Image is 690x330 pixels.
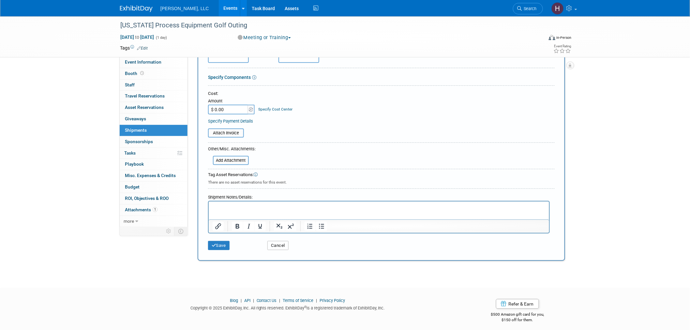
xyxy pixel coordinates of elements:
a: Travel Reservations [120,91,187,102]
a: Privacy Policy [320,298,345,303]
span: | [239,298,243,303]
span: | [315,298,319,303]
button: Superscript [285,222,296,231]
a: Specify Components [208,75,251,80]
button: Numbered list [305,222,316,231]
span: Misc. Expenses & Credits [125,173,176,178]
a: ROI, Objectives & ROO [120,193,187,204]
span: Booth [125,71,145,76]
span: Sponsorships [125,139,153,144]
button: Subscript [274,222,285,231]
a: Refer & Earn [496,299,539,309]
a: Event Information [120,57,187,68]
img: Hannah Mulholland [551,2,564,15]
a: Booth [120,68,187,79]
a: Terms of Service [283,298,314,303]
sup: ® [305,305,307,309]
div: $150 off for them. [465,317,570,323]
a: API [244,298,250,303]
div: There are no asset reservations for this event. [208,178,555,185]
img: Format-Inperson.png [549,35,555,40]
td: Personalize Event Tab Strip [163,227,174,235]
a: more [120,216,187,227]
a: Attachments1 [120,204,187,216]
button: Cancel [267,241,289,250]
span: | [278,298,282,303]
button: Save [208,241,230,250]
span: Shipments [125,127,147,133]
span: (1 day) [155,36,167,40]
span: Travel Reservations [125,93,165,98]
a: Giveaways [120,113,187,125]
td: Toggle Event Tabs [174,227,188,235]
a: Contact Us [257,298,277,303]
span: Event Information [125,59,161,65]
td: Tags [120,45,148,51]
span: Asset Reservations [125,105,164,110]
a: Misc. Expenses & Credits [120,170,187,181]
span: to [134,35,140,40]
div: Copyright © 2025 ExhibitDay, Inc. All rights reserved. ExhibitDay is a registered trademark of Ex... [120,304,455,311]
span: Booth not reserved yet [139,71,145,76]
span: Giveaways [125,116,146,121]
span: Playbook [125,161,144,167]
div: Event Format [504,34,572,44]
div: [US_STATE] Process Equipment Golf Outing [118,20,533,31]
span: | [251,298,256,303]
a: Search [513,3,543,14]
a: Blog [230,298,238,303]
span: Staff [125,82,135,87]
span: [PERSON_NAME], LLC [160,6,209,11]
div: Tag Asset Reservations: [208,172,555,178]
button: Bold [232,222,243,231]
span: [DATE] [DATE] [120,34,154,40]
a: Asset Reservations [120,102,187,113]
span: Budget [125,184,140,189]
iframe: Rich Text Area [209,202,549,219]
span: 1 [153,207,157,212]
span: Attachments [125,207,157,212]
div: Cost: [208,91,555,97]
a: Sponsorships [120,136,187,147]
a: Staff [120,80,187,91]
span: Search [522,6,537,11]
button: Underline [255,222,266,231]
button: Meeting or Training [235,34,293,41]
a: Specify Cost Center [259,107,293,112]
a: Budget [120,182,187,193]
a: Edit [137,46,148,51]
button: Insert/edit link [213,222,224,231]
div: Shipment Notes/Details: [208,191,550,201]
a: Shipments [120,125,187,136]
div: In-Person [556,35,572,40]
a: Specify Payment Details [208,119,253,124]
span: ROI, Objectives & ROO [125,196,169,201]
span: Tasks [124,150,136,156]
div: Amount [208,98,255,105]
a: Tasks [120,148,187,159]
a: Playbook [120,159,187,170]
button: Italic [243,222,254,231]
span: more [124,218,134,224]
div: Event Rating [554,45,571,48]
button: Bullet list [316,222,327,231]
div: $500 Amazon gift card for you, [465,307,570,322]
img: ExhibitDay [120,6,153,12]
div: Other/Misc. Attachments: [208,146,256,154]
